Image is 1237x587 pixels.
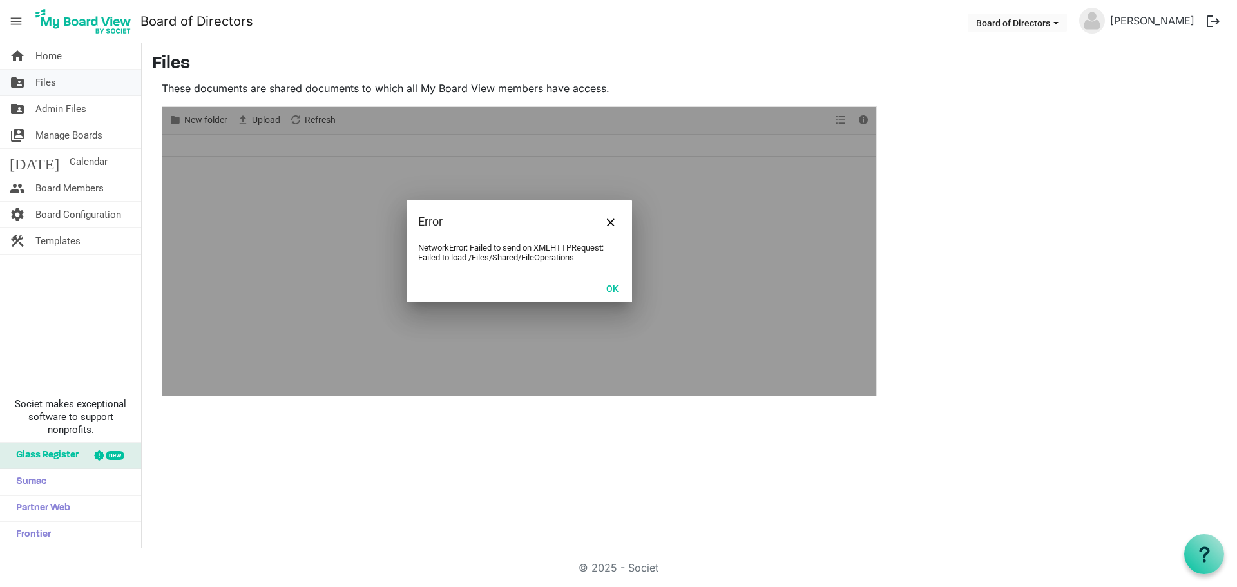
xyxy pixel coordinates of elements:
span: Glass Register [10,443,79,468]
a: [PERSON_NAME] [1105,8,1200,34]
p: These documents are shared documents to which all My Board View members have access. [162,81,877,96]
div: NetworkError: Failed to send on XMLHTTPRequest: Failed to load /Files/Shared/FileOperations [418,243,620,262]
span: folder_shared [10,96,25,122]
h3: Files [152,53,1227,75]
img: My Board View Logo [32,5,135,37]
span: Home [35,43,62,69]
button: Close [601,212,620,231]
button: Board of Directors dropdownbutton [968,14,1067,32]
span: Board Configuration [35,202,121,227]
span: Calendar [70,149,108,175]
button: OK [598,279,627,297]
span: settings [10,202,25,227]
div: new [106,451,124,460]
span: Board Members [35,175,104,201]
span: Societ makes exceptional software to support nonprofits. [6,398,135,436]
span: home [10,43,25,69]
a: © 2025 - Societ [579,561,658,574]
span: construction [10,228,25,254]
span: Frontier [10,522,51,548]
div: Error [418,212,580,231]
a: My Board View Logo [32,5,140,37]
span: people [10,175,25,201]
span: Admin Files [35,96,86,122]
span: Files [35,70,56,95]
span: Templates [35,228,81,254]
button: logout [1200,8,1227,35]
span: Manage Boards [35,122,102,148]
span: [DATE] [10,149,59,175]
span: menu [4,9,28,34]
span: switch_account [10,122,25,148]
a: Board of Directors [140,8,253,34]
span: folder_shared [10,70,25,95]
span: Sumac [10,469,46,495]
img: no-profile-picture.svg [1079,8,1105,34]
span: Partner Web [10,496,70,521]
